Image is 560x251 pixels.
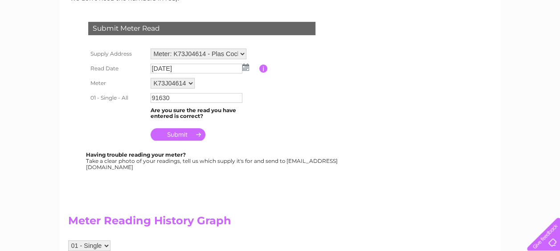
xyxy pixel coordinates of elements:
a: Log out [531,38,552,45]
th: 01 - Single - All [86,91,148,105]
input: Information [259,65,268,73]
td: Are you sure the read you have entered is correct? [148,105,259,122]
a: Blog [482,38,495,45]
input: Submit [151,128,205,141]
a: Water [403,38,420,45]
div: Clear Business is a trading name of Verastar Limited (registered in [GEOGRAPHIC_DATA] No. 3667643... [70,5,491,43]
a: Energy [425,38,445,45]
a: Contact [501,38,523,45]
th: Meter [86,76,148,91]
th: Supply Address [86,46,148,61]
img: ... [242,64,249,71]
div: Take a clear photo of your readings, tell us which supply it's for and send to [EMAIL_ADDRESS][DO... [86,152,339,170]
b: Having trouble reading your meter? [86,151,186,158]
th: Read Date [86,61,148,76]
h2: Meter Reading History Graph [68,215,380,231]
a: Telecoms [450,38,477,45]
div: Submit Meter Read [88,22,315,35]
img: logo.png [20,23,65,50]
a: 0333 014 3131 [392,4,454,16]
